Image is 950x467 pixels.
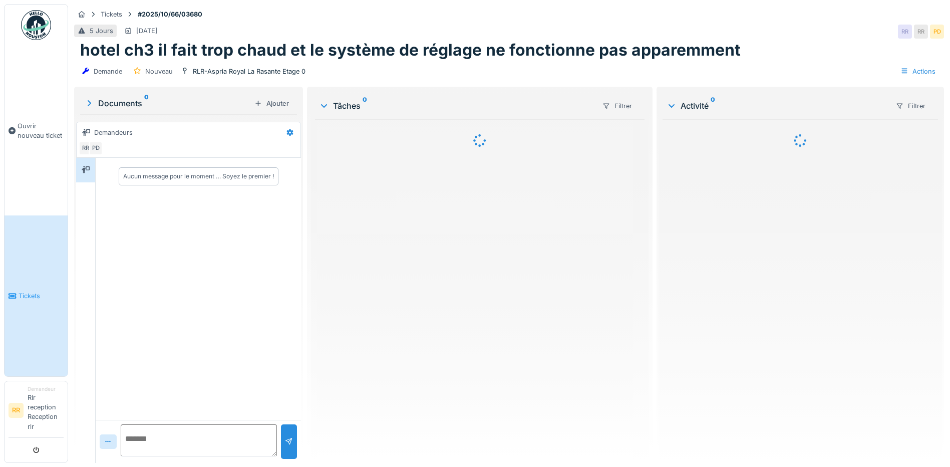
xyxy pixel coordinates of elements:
[598,99,637,113] div: Filtrer
[9,385,64,438] a: RR DemandeurRlr reception Reception rlr
[711,100,715,112] sup: 0
[891,99,930,113] div: Filtrer
[123,172,274,181] div: Aucun message pour le moment … Soyez le premier !
[84,97,250,109] div: Documents
[667,100,887,112] div: Activité
[145,67,173,76] div: Nouveau
[101,10,122,19] div: Tickets
[94,67,122,76] div: Demande
[21,10,51,40] img: Badge_color-CXgf-gQk.svg
[914,25,928,39] div: RR
[19,291,64,301] span: Tickets
[896,64,940,79] div: Actions
[9,403,24,418] li: RR
[28,385,64,435] li: Rlr reception Reception rlr
[250,97,293,110] div: Ajouter
[5,46,68,215] a: Ouvrir nouveau ticket
[80,41,741,60] h1: hotel ch3 il fait trop chaud et le système de réglage ne fonctionne pas apparemment
[136,26,158,36] div: [DATE]
[79,141,93,155] div: RR
[930,25,944,39] div: PD
[94,128,133,137] div: Demandeurs
[144,97,149,109] sup: 0
[89,141,103,155] div: PD
[898,25,912,39] div: RR
[90,26,113,36] div: 5 Jours
[134,10,206,19] strong: #2025/10/66/03680
[319,100,594,112] div: Tâches
[193,67,305,76] div: RLR-Aspria Royal La Rasante Etage 0
[28,385,64,393] div: Demandeur
[5,215,68,376] a: Tickets
[363,100,367,112] sup: 0
[18,121,64,140] span: Ouvrir nouveau ticket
